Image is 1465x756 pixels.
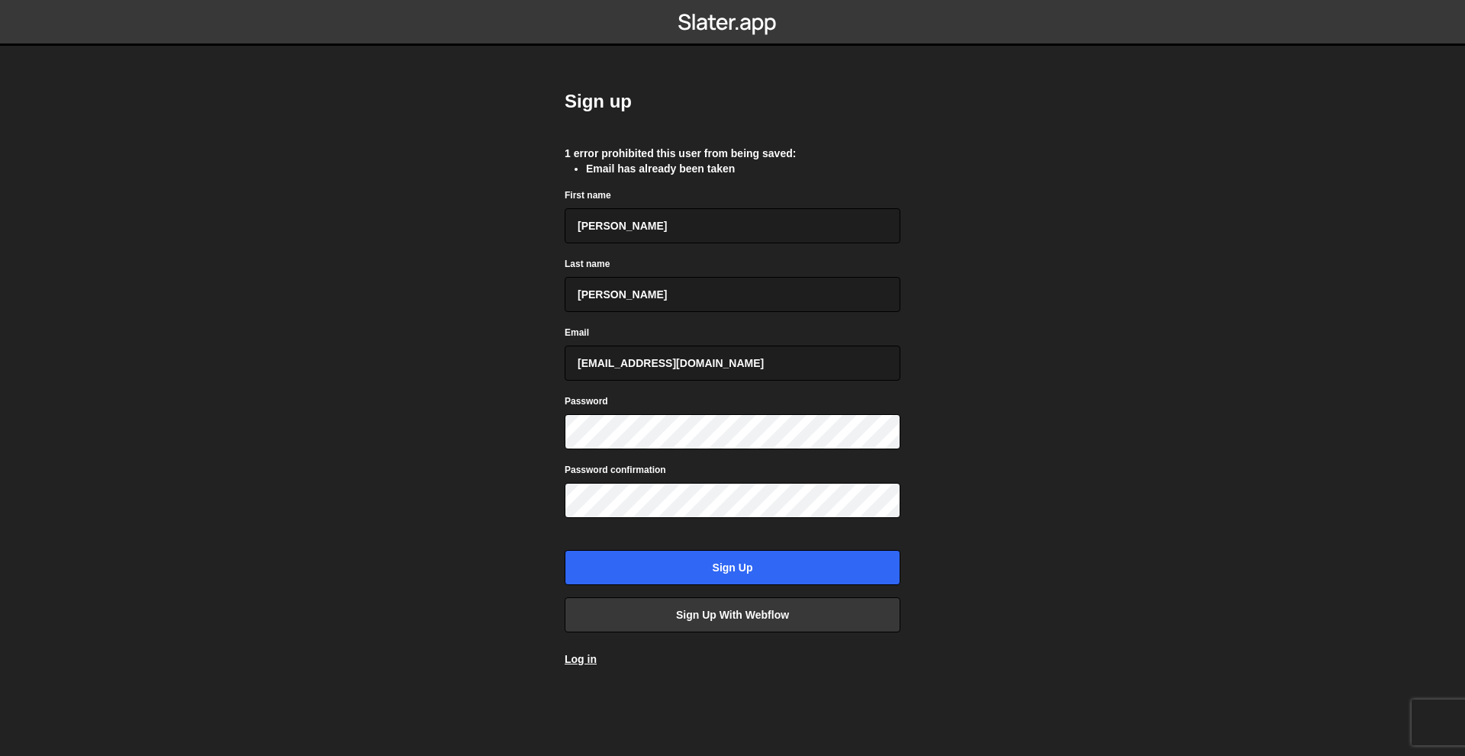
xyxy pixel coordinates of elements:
label: Last name [565,256,610,272]
li: Email has already been taken [586,161,900,176]
h2: Sign up [565,89,900,114]
a: Sign up with Webflow [565,597,900,632]
a: Log in [565,653,597,665]
div: 1 error prohibited this user from being saved: [565,146,900,161]
input: Sign up [565,550,900,585]
label: First name [565,188,611,203]
label: Password confirmation [565,462,666,478]
label: Email [565,325,589,340]
label: Password [565,394,608,409]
